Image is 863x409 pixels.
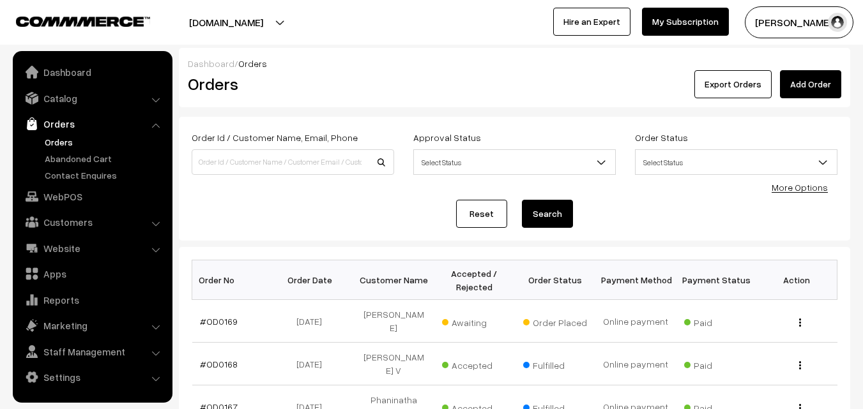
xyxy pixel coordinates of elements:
span: Select Status [636,151,837,174]
label: Approval Status [413,131,481,144]
span: Select Status [414,151,615,174]
span: Select Status [413,149,616,175]
td: Online payment [595,343,676,385]
button: [DOMAIN_NAME] [144,6,308,38]
td: [DATE] [273,343,353,385]
td: [PERSON_NAME] [353,300,434,343]
a: Hire an Expert [553,8,630,36]
th: Action [756,260,837,300]
span: Order Placed [523,313,587,329]
a: Dashboard [188,58,234,69]
a: Apps [16,262,168,285]
th: Order Date [273,260,353,300]
button: [PERSON_NAME] [745,6,853,38]
span: Paid [684,355,748,372]
span: Paid [684,313,748,329]
a: #OD0169 [200,316,238,327]
a: COMMMERCE [16,13,128,28]
a: Customers [16,211,168,234]
th: Accepted / Rejected [434,260,514,300]
a: Orders [16,112,168,135]
a: Contact Enquires [42,168,168,182]
span: Select Status [635,149,837,175]
a: #OD0168 [200,359,238,369]
th: Payment Status [676,260,756,300]
h2: Orders [188,74,393,94]
a: WebPOS [16,185,168,208]
a: Add Order [780,70,841,98]
th: Order Status [515,260,595,300]
label: Order Status [635,131,688,144]
img: COMMMERCE [16,17,150,26]
div: / [188,57,841,70]
a: Catalog [16,87,168,110]
a: Marketing [16,314,168,337]
th: Customer Name [353,260,434,300]
img: user [828,13,847,32]
th: Order No [192,260,273,300]
button: Search [522,200,573,228]
span: Awaiting [442,313,506,329]
img: Menu [799,361,801,369]
a: Abandoned Cart [42,152,168,165]
td: Online payment [595,300,676,343]
a: Reports [16,288,168,311]
span: Accepted [442,355,506,372]
img: Menu [799,318,801,327]
a: Reset [456,200,507,228]
td: [PERSON_NAME] V [353,343,434,385]
a: My Subscription [642,8,729,36]
button: Export Orders [694,70,772,98]
label: Order Id / Customer Name, Email, Phone [192,131,358,144]
span: Fulfilled [523,355,587,372]
a: Website [16,237,168,260]
input: Order Id / Customer Name / Customer Email / Customer Phone [192,149,394,175]
a: Settings [16,366,168,389]
a: Orders [42,135,168,149]
a: Staff Management [16,340,168,363]
td: [DATE] [273,300,353,343]
a: More Options [772,182,828,193]
th: Payment Method [595,260,676,300]
a: Dashboard [16,61,168,84]
span: Orders [238,58,267,69]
